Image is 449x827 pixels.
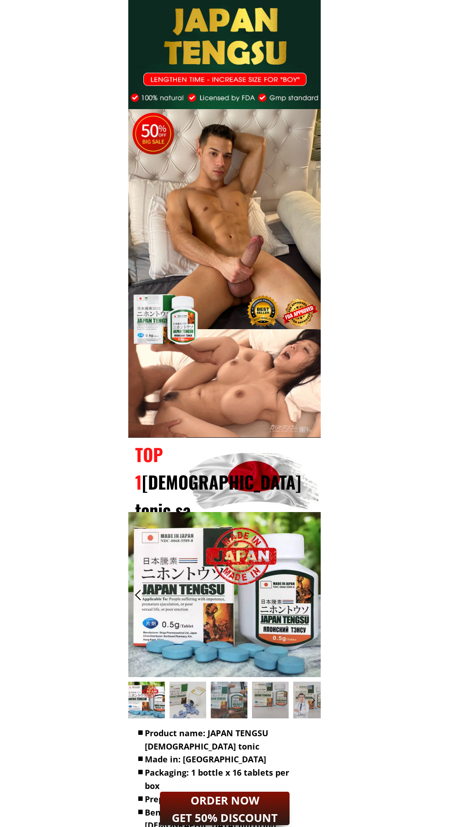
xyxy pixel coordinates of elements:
[145,767,289,791] span: Packaging: 1 bottle x 16 tablets per box
[145,728,268,752] span: Product name: JAPAN TENGSU [DEMOGRAPHIC_DATA] tonic
[166,792,283,827] h2: ORDER NOW GET 50% DISCOUNT
[135,441,318,552] div: [DEMOGRAPHIC_DATA] tonic sa [GEOGRAPHIC_DATA]
[145,754,266,765] span: Made in: [GEOGRAPHIC_DATA]
[135,441,163,495] span: TOP 1
[145,794,257,805] span: Preparation form: lozenges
